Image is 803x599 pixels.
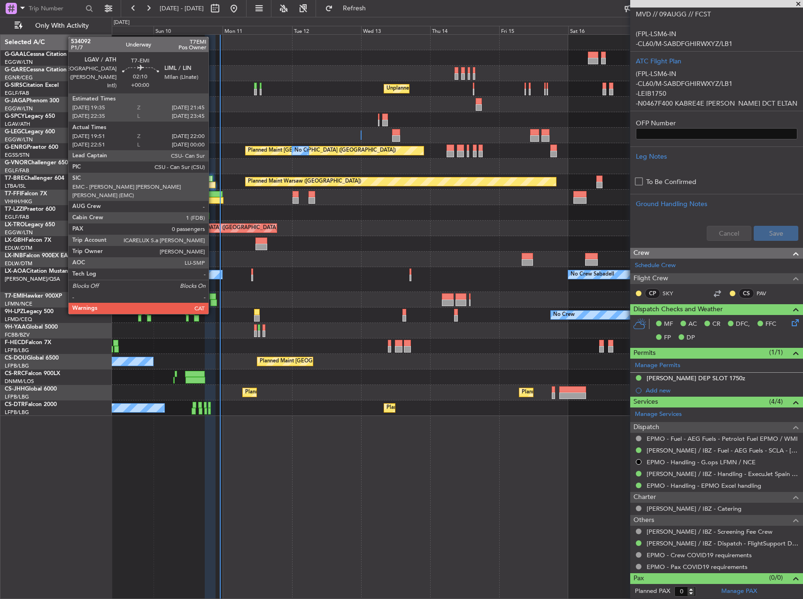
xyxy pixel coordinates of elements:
a: [PERSON_NAME]/QSA [5,276,60,283]
a: LX-INBFalcon 900EX EASy II [5,253,79,259]
a: F-HECDFalcon 7X [5,340,51,346]
div: Sat 9 [85,26,154,34]
p: -LEIB1750 [636,89,797,99]
a: LX-AOACitation Mustang [5,269,72,274]
div: Unplanned Maint [GEOGRAPHIC_DATA] ([GEOGRAPHIC_DATA]) [124,221,279,235]
span: 9H-LPZ [5,309,23,315]
span: LX-INB [5,253,23,259]
a: EGGW/LTN [5,229,33,236]
p: -N0467F400 KABRE4E [PERSON_NAME] DCT ELTAN DCT ISTER DCT NIVDA DCT OMEDA DCT [636,99,797,118]
a: [PERSON_NAME] / IBZ - Handling - ExecuJet Spain [PERSON_NAME] / IBZ [647,470,798,478]
a: G-JAGAPhenom 300 [5,98,59,104]
p: MVD // 09AUGG // FCST [636,9,797,19]
a: [PERSON_NAME] / IBZ - Screening Fee Crew [647,528,772,536]
div: Wed 13 [361,26,430,34]
span: DP [687,333,695,343]
a: EGGW/LTN [5,105,33,112]
p: (FPL-LSM6-IN [636,29,797,39]
span: LX-GBH [5,238,25,243]
span: G-SIRS [5,83,23,88]
span: DFC, [736,320,750,329]
a: 9H-LPZLegacy 500 [5,309,54,315]
a: LGAV/ATH [5,121,30,128]
span: T7-LZZI [5,207,24,212]
span: Refresh [335,5,374,12]
a: EGNR/CEG [5,74,33,81]
span: G-LEGC [5,129,25,135]
span: Pax [633,573,644,584]
div: Mon 11 [223,26,292,34]
p: (FPL-LSM6-IN [636,69,797,79]
a: EGSS/STN [5,152,30,159]
span: F-HECD [5,340,25,346]
a: 9H-YAAGlobal 5000 [5,324,58,330]
button: Only With Activity [10,18,102,33]
span: Dispatch Checks and Weather [633,304,723,315]
a: LFPB/LBG [5,409,29,416]
a: G-SIRSCitation Excel [5,83,59,88]
span: Others [633,515,654,526]
span: Dispatch [633,422,659,433]
div: Add new [646,386,798,394]
span: 9H-YAA [5,324,26,330]
a: EGLF/FAB [5,214,29,221]
span: T7-BRE [5,176,24,181]
span: G-GAAL [5,52,26,57]
a: EGGW/LTN [5,136,33,143]
div: No Crew [294,144,316,158]
span: G-VNOR [5,160,28,166]
div: [PERSON_NAME] DEP SLOT 1750z [647,374,745,382]
a: T7-EMIHawker 900XP [5,293,62,299]
a: EPMO - Crew COVID19 requirements [647,551,752,559]
span: (1/1) [769,347,783,357]
div: CP [645,288,660,299]
a: G-GARECessna Citation XLS+ [5,67,82,73]
div: No Crew Sabadell [571,268,614,282]
span: Services [633,397,658,407]
div: Sun 10 [154,26,223,34]
a: CS-DOUGlobal 6500 [5,355,59,361]
input: Trip Number [29,1,83,15]
div: Unplanned Maint [GEOGRAPHIC_DATA] ([GEOGRAPHIC_DATA]) [386,82,541,96]
span: Flight Crew [633,273,668,284]
a: LX-TROLegacy 650 [5,222,55,228]
a: DNMM/LOS [5,378,34,385]
div: Leg Notes [636,152,797,161]
div: Planned Maint [GEOGRAPHIC_DATA] ([GEOGRAPHIC_DATA]) [522,385,670,399]
span: CS-DTR [5,402,25,407]
a: EDLW/DTM [5,245,32,252]
span: [DATE] - [DATE] [160,4,204,13]
span: G-JAGA [5,98,26,104]
span: MF [664,320,673,329]
div: Tue 12 [292,26,361,34]
a: T7-FFIFalcon 7X [5,191,47,197]
a: LFPB/LBG [5,347,29,354]
button: Refresh [321,1,377,16]
div: Planned Maint [GEOGRAPHIC_DATA] ([GEOGRAPHIC_DATA]) [260,354,408,369]
div: Thu 14 [430,26,499,34]
a: [PERSON_NAME] / IBZ - Catering [647,505,741,513]
span: FFC [765,320,776,329]
div: Fri 15 [499,26,568,34]
a: T7-LZZIPraetor 600 [5,207,55,212]
span: Crew [633,248,649,259]
span: AC [688,320,697,329]
div: Planned Maint Warsaw ([GEOGRAPHIC_DATA]) [248,175,361,189]
a: G-VNORChallenger 650 [5,160,68,166]
span: (0/0) [769,573,783,583]
a: EPMO - Pax COVID19 requirements [647,563,748,571]
a: Manage Permits [635,361,680,370]
a: EDLW/DTM [5,260,32,267]
a: CS-RRCFalcon 900LX [5,371,60,376]
div: Ground Handling Notes [636,199,797,209]
span: LX-AOA [5,269,26,274]
a: Schedule Crew [635,261,676,270]
div: Sat 16 [568,26,637,34]
a: CS-JHHGlobal 6000 [5,386,57,392]
a: EPMO - Handling - G.ops LFMN / NCE [647,458,756,466]
a: FCBB/BZV [5,331,30,338]
span: LX-TRO [5,222,25,228]
span: T7-EMI [5,293,23,299]
a: EPMO - Handling - EPMO Excel handling [647,482,761,490]
p: -CL60/M-SABDFGHIRWXYZ/LB1 [636,79,797,89]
